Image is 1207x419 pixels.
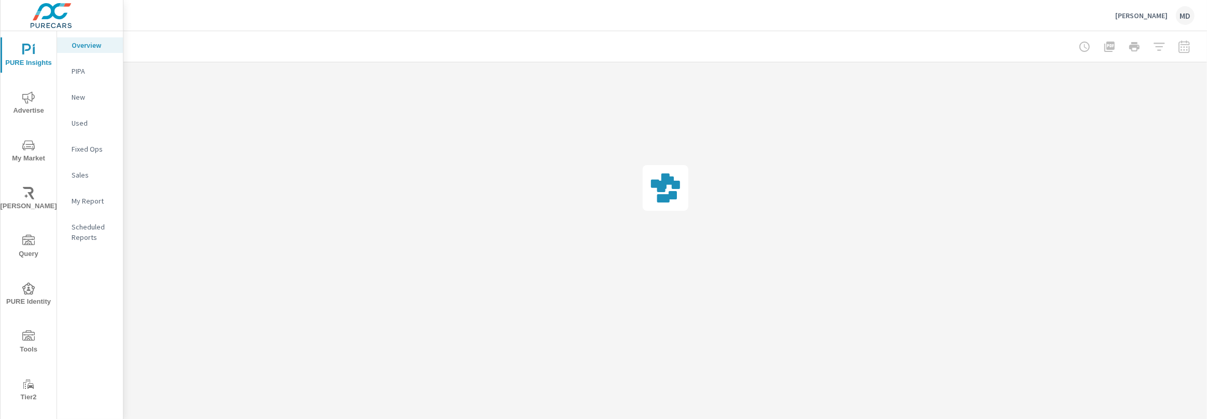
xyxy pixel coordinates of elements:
[72,196,115,206] p: My Report
[72,40,115,50] p: Overview
[72,66,115,76] p: PIPA
[1176,6,1195,25] div: MD
[1115,11,1168,20] p: [PERSON_NAME]
[4,330,53,356] span: Tools
[57,37,123,53] div: Overview
[57,89,123,105] div: New
[72,170,115,180] p: Sales
[57,219,123,245] div: Scheduled Reports
[4,139,53,165] span: My Market
[72,222,115,242] p: Scheduled Reports
[57,141,123,157] div: Fixed Ops
[4,235,53,260] span: Query
[57,193,123,209] div: My Report
[4,378,53,403] span: Tier2
[72,92,115,102] p: New
[4,91,53,117] span: Advertise
[4,44,53,69] span: PURE Insights
[57,63,123,79] div: PIPA
[57,115,123,131] div: Used
[72,118,115,128] p: Used
[57,167,123,183] div: Sales
[4,282,53,308] span: PURE Identity
[4,187,53,212] span: [PERSON_NAME]
[72,144,115,154] p: Fixed Ops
